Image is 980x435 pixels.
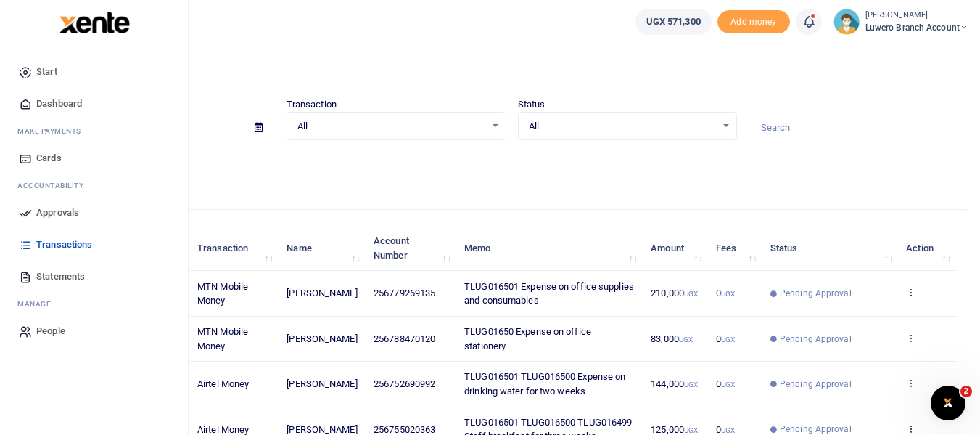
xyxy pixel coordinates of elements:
small: UGX [684,381,698,389]
span: 0 [716,333,735,344]
a: logo-small logo-large logo-large [58,16,130,27]
th: Status: activate to sort column ascending [762,226,898,271]
th: Action: activate to sort column ascending [898,226,956,271]
span: 0 [716,288,735,298]
small: UGX [684,426,698,434]
span: TLUG016501 TLUG016500 Expense on drinking water for two weeks [464,371,625,397]
a: Add money [717,15,790,26]
span: Transactions [36,237,92,252]
span: TLUG01650 Expense on office stationery [464,326,591,351]
a: Approvals [12,197,176,229]
span: Airtel Money [197,424,249,435]
a: profile-user [PERSON_NAME] Luwero Branch Account [833,9,968,35]
span: [PERSON_NAME] [287,424,357,435]
small: UGX [684,290,698,298]
span: 256779269135 [374,288,435,298]
span: Pending Approval [780,333,852,346]
li: M [12,120,176,142]
label: Status [518,97,545,112]
span: countability [28,180,83,191]
small: UGX [721,426,735,434]
label: Transaction [287,97,337,112]
a: Cards [12,142,176,174]
span: Add money [717,10,790,34]
img: profile-user [833,9,860,35]
span: 0 [716,378,735,389]
span: 256752690992 [374,378,435,389]
span: 0 [716,424,735,435]
span: 144,000 [651,378,698,389]
span: All [529,119,717,134]
a: Statements [12,261,176,293]
span: UGX 571,300 [646,15,701,29]
a: Start [12,56,176,88]
li: Ac [12,174,176,197]
h4: Transactions [55,62,968,78]
span: 2 [960,386,972,397]
th: Account Number: activate to sort column ascending [366,226,456,271]
small: UGX [721,336,735,343]
small: UGX [679,336,693,343]
span: ake Payments [25,126,81,137]
span: Statements [36,269,85,284]
small: UGX [721,290,735,298]
span: 210,000 [651,288,698,298]
th: Memo: activate to sort column ascending [456,226,643,271]
span: 83,000 [651,333,693,344]
th: Name: activate to sort column ascending [279,226,366,271]
input: Search [749,115,968,140]
li: Wallet ballance [630,9,717,35]
li: Toup your wallet [717,10,790,34]
a: Transactions [12,229,176,261]
span: Pending Approval [780,287,852,300]
span: Start [36,65,57,79]
span: anage [25,298,52,309]
small: UGX [721,381,735,389]
img: logo-large [59,12,130,33]
iframe: Intercom live chat [931,386,965,420]
span: [PERSON_NAME] [287,333,357,344]
span: Pending Approval [780,378,852,391]
th: Fees: activate to sort column ascending [708,226,762,271]
span: 256788470120 [374,333,435,344]
li: M [12,293,176,315]
p: Download [55,158,968,173]
th: Transaction: activate to sort column ascending [189,226,279,271]
a: UGX 571,300 [635,9,712,35]
span: MTN Mobile Money [197,281,248,306]
a: Dashboard [12,88,176,120]
span: [PERSON_NAME] [287,378,357,389]
span: All [297,119,485,134]
span: Dashboard [36,97,82,111]
span: TLUG016501 Expense on office supplies and consumables [464,281,634,306]
span: [PERSON_NAME] [287,288,357,298]
span: Approvals [36,206,79,220]
span: 125,000 [651,424,698,435]
span: Luwero Branch Account [865,21,968,34]
th: Amount: activate to sort column ascending [643,226,708,271]
small: [PERSON_NAME] [865,9,968,22]
span: Cards [36,151,62,166]
a: People [12,315,176,347]
span: MTN Mobile Money [197,326,248,351]
span: People [36,324,65,338]
span: Airtel Money [197,378,249,389]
